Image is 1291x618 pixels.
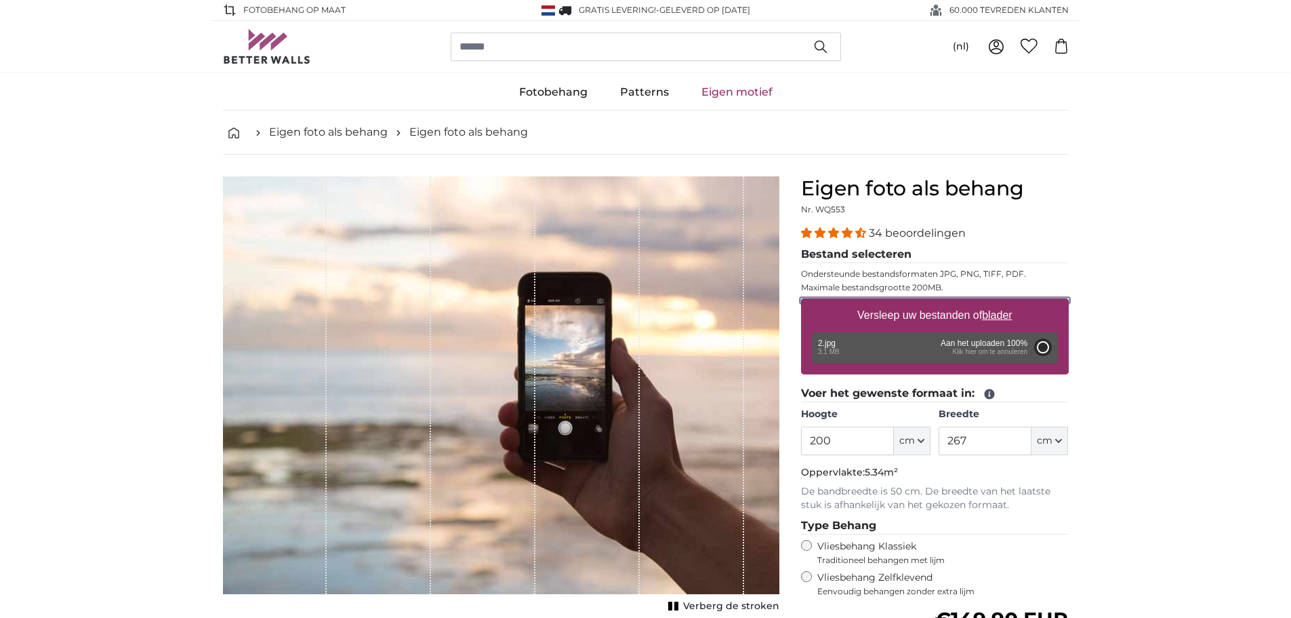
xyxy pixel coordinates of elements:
a: Eigen motief [685,75,789,110]
span: Verberg de stroken [683,600,779,613]
p: Maximale bestandsgrootte 200MB. [801,282,1069,293]
label: Versleep uw bestanden of [852,302,1018,329]
label: Vliesbehang Zelfklevend [817,571,1069,597]
label: Breedte [939,408,1068,421]
u: blader [982,309,1012,321]
span: 4.32 stars [801,227,869,239]
img: Betterwalls [223,29,311,64]
span: Nr. WQ553 [801,204,845,214]
legend: Bestand selecteren [801,246,1069,263]
span: GRATIS levering! [579,5,656,15]
span: Geleverd op [DATE] [659,5,750,15]
p: Ondersteunde bestandsformaten JPG, PNG, TIFF, PDF. [801,269,1069,279]
span: 5.34m² [865,466,898,478]
a: Eigen foto als behang [269,124,388,140]
legend: Voer het gewenste formaat in: [801,385,1069,402]
h1: Eigen foto als behang [801,176,1069,201]
label: Vliesbehang Klassiek [817,540,1044,566]
a: Fotobehang [503,75,604,110]
button: cm [894,427,930,455]
a: Eigen foto als behang [409,124,528,140]
nav: breadcrumbs [223,111,1069,155]
legend: Type Behang [801,518,1069,535]
span: Eenvoudig behangen zonder extra lijm [817,586,1069,597]
button: (nl) [942,35,980,59]
span: 60.000 TEVREDEN KLANTEN [949,4,1069,16]
span: cm [899,434,915,448]
button: cm [1031,427,1068,455]
label: Hoogte [801,408,930,421]
button: Verberg de stroken [664,597,779,616]
img: Nederland [541,5,555,16]
a: Patterns [604,75,685,110]
span: Traditioneel behangen met lijm [817,555,1044,566]
span: FOTOBEHANG OP MAAT [243,4,346,16]
span: 34 beoordelingen [869,227,966,239]
div: 1 of 1 [223,176,779,616]
span: cm [1037,434,1052,448]
p: Oppervlakte: [801,466,1069,480]
span: - [656,5,750,15]
p: De bandbreedte is 50 cm. De breedte van het laatste stuk is afhankelijk van het gekozen formaat. [801,485,1069,512]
